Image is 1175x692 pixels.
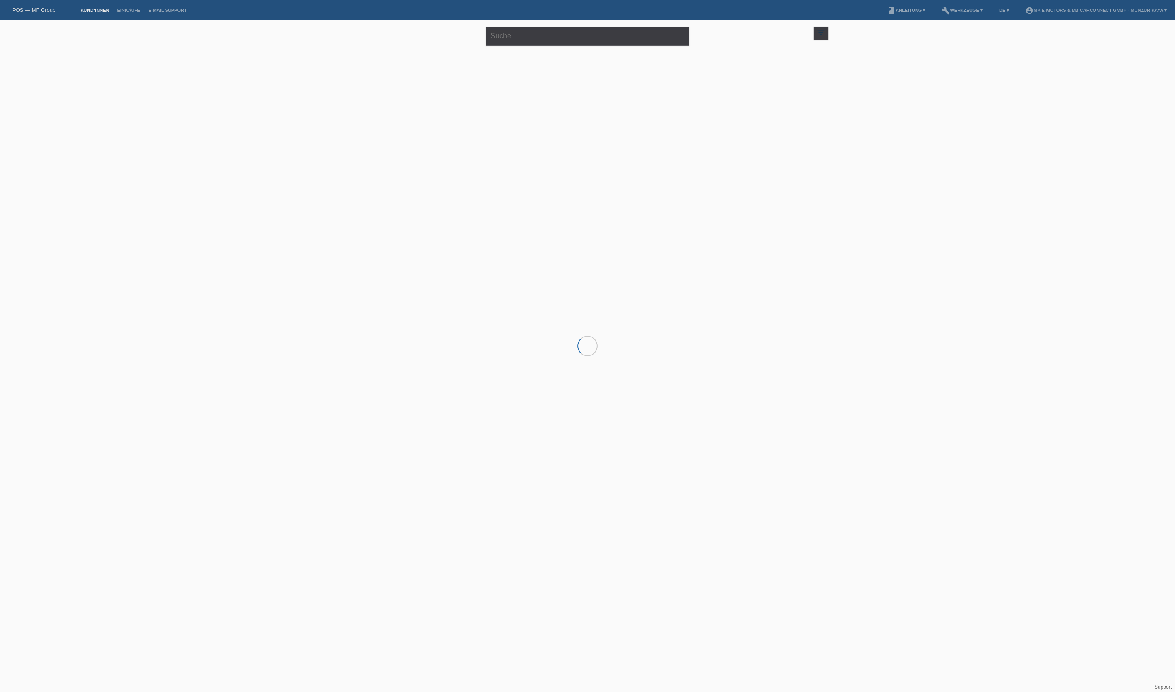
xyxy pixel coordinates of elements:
a: account_circleMK E-MOTORS & MB CarConnect GmbH - Munzur Kaya ▾ [1021,8,1171,13]
a: Kund*innen [76,8,113,13]
a: Support [1155,684,1172,690]
a: E-Mail Support [144,8,191,13]
i: book [887,7,896,15]
i: account_circle [1025,7,1033,15]
a: Einkäufe [113,8,144,13]
a: POS — MF Group [12,7,55,13]
i: filter_list [816,28,825,37]
a: buildWerkzeuge ▾ [938,8,987,13]
i: build [942,7,950,15]
a: DE ▾ [995,8,1013,13]
input: Suche... [486,27,689,46]
a: bookAnleitung ▾ [883,8,929,13]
